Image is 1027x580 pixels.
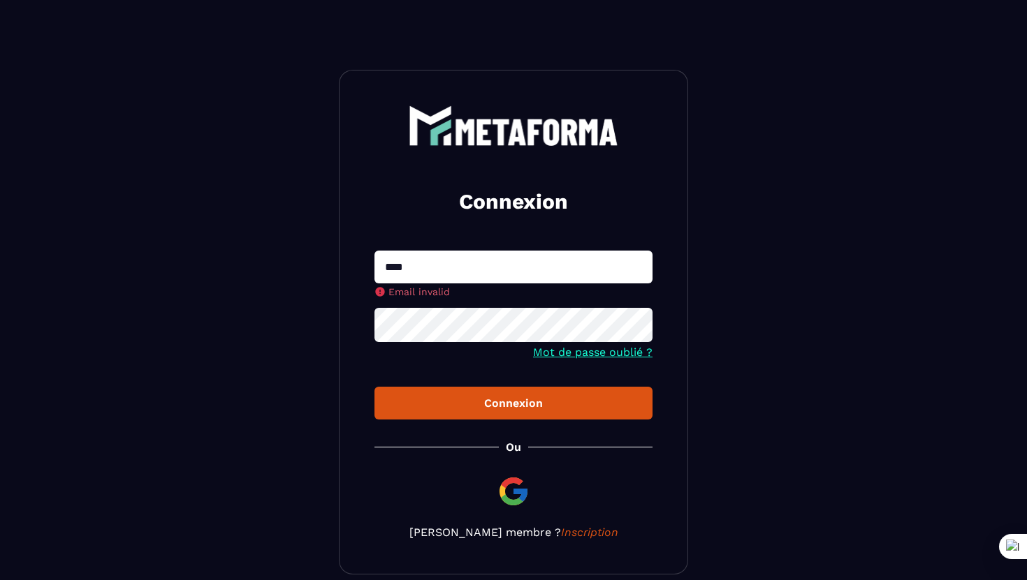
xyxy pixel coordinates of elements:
[374,526,653,539] p: [PERSON_NAME] membre ?
[506,440,521,454] p: Ou
[409,105,618,146] img: logo
[391,188,636,216] h2: Connexion
[386,396,641,410] div: Connexion
[374,387,653,419] button: Connexion
[388,286,450,297] span: Email invalid
[497,475,530,508] img: google
[374,105,653,146] a: logo
[533,345,653,359] a: Mot de passe oublié ?
[561,526,618,539] a: Inscription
